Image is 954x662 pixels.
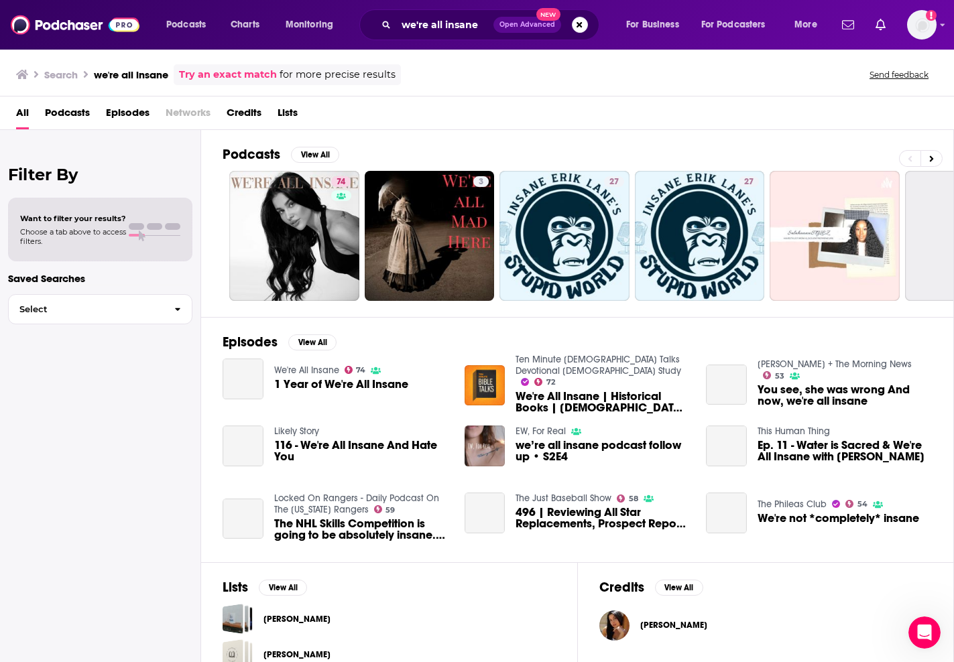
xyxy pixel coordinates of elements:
a: 59 [374,505,396,513]
a: Show notifications dropdown [837,13,859,36]
a: 58 [617,494,638,503]
img: Podchaser - Follow, Share and Rate Podcasts [11,12,139,38]
span: for more precise results [280,67,396,82]
a: We're not *completely* insane [706,492,747,533]
input: Search podcasts, credits, & more... [396,14,493,36]
a: 27 [499,171,630,301]
iframe: Intercom live chat [908,616,941,649]
a: The Just Baseball Show [516,492,611,504]
a: Show notifications dropdown [870,13,891,36]
button: Devorah RoloffDevorah Roloff [599,604,933,647]
a: Credits [227,102,261,129]
a: CreditsView All [599,579,703,596]
span: [PERSON_NAME] [640,620,707,631]
span: Logged in as AirwaveMedia [907,10,937,40]
a: Locked On Rangers - Daily Podcast On The New York Rangers [274,492,439,515]
a: You see, she was wrong And now, we're all insane [758,384,932,407]
a: PodcastsView All [223,146,339,163]
a: Podcasts [45,102,90,129]
button: Select [8,294,192,324]
a: 3 [473,176,489,187]
h2: Filter By [8,165,192,184]
span: Charts [231,15,259,34]
span: 53 [775,373,784,379]
span: More [794,15,817,34]
span: We're All Insane | Historical Books | [DEMOGRAPHIC_DATA][PERSON_NAME] 13:23-39 [516,391,690,413]
a: Charts [222,14,267,36]
a: You see, she was wrong And now, we're all insane [706,365,747,405]
span: Lists [278,102,298,129]
a: 74 [229,171,359,301]
span: Choose a tab above to access filters. [20,227,126,246]
a: 74 [331,176,351,187]
button: open menu [693,14,785,36]
button: Send feedback [866,69,933,80]
div: Search podcasts, credits, & more... [372,9,612,40]
button: View All [259,580,307,596]
a: 3 [365,171,495,301]
button: View All [288,334,337,350]
span: Open Advanced [499,21,555,28]
h3: Search [44,68,78,81]
a: Ten Minute Bible Talks Devotional Bible Study [516,354,681,377]
span: Want to filter your results? [20,214,126,223]
h2: Episodes [223,334,278,350]
button: Open AdvancedNew [493,17,561,33]
a: Try an exact match [179,67,277,82]
button: open menu [785,14,834,36]
span: 74 [337,176,345,189]
a: The NHL Skills Competition is going to be absolutely insane... and we're all for it!! [223,499,263,539]
a: 1 Year of We're All Insane [223,358,263,399]
a: Likely Story [274,425,319,437]
img: we’re all insane podcast follow up • S2E4 [465,425,505,466]
span: 27 [609,176,619,189]
span: For Business [626,15,679,34]
a: EpisodesView All [223,334,337,350]
a: Episodes [106,102,150,129]
a: Justin Peters [223,604,253,634]
a: 27 [604,176,624,187]
span: Monitoring [286,15,333,34]
span: 27 [744,176,754,189]
span: 72 [546,379,555,385]
a: The Phileas Club [758,499,827,510]
a: 54 [845,500,868,508]
a: we’re all insane podcast follow up • S2E4 [516,440,690,462]
span: 58 [629,496,638,502]
a: ListsView All [223,579,307,596]
a: The NHL Skills Competition is going to be absolutely insane... and we're all for it!! [274,518,449,541]
span: 74 [356,367,365,373]
img: Devorah Roloff [599,610,630,641]
button: open menu [617,14,696,36]
img: User Profile [907,10,937,40]
button: open menu [157,14,223,36]
a: Tony Katz + The Morning News [758,358,912,370]
svg: Add a profile image [926,10,937,21]
a: 74 [345,366,366,374]
button: open menu [276,14,351,36]
span: 3 [479,176,483,189]
a: 27 [635,171,765,301]
button: View All [291,147,339,163]
span: 1 Year of We're All Insane [274,379,408,390]
h2: Lists [223,579,248,596]
a: 496 | Reviewing All Star Replacements, Prospect Report, The Insane AL West [465,492,505,533]
span: Select [9,305,164,314]
h2: Credits [599,579,644,596]
a: Ep. 11 - Water is Sacred & We're All Insane with Kärin Dorsey [706,425,747,466]
span: New [536,8,560,21]
span: For Podcasters [701,15,766,34]
a: 116 - We're All Insane And Hate You [274,440,449,462]
a: [PERSON_NAME] [263,647,331,662]
img: We're All Insane | Historical Books | 2 Samuel 13:23-39 [465,365,505,406]
a: We're All Insane | Historical Books | 2 Samuel 13:23-39 [516,391,690,413]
